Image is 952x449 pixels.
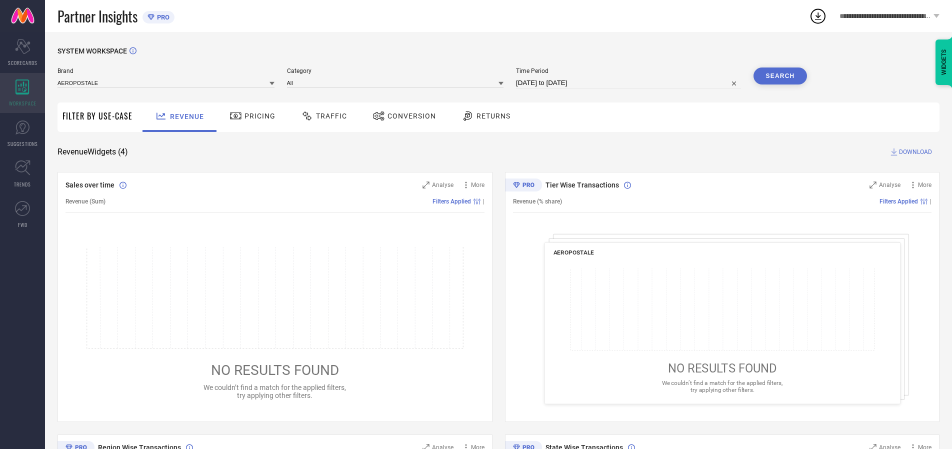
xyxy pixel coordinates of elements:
[7,140,38,147] span: SUGGESTIONS
[918,181,931,188] span: More
[879,198,918,205] span: Filters Applied
[516,67,741,74] span: Time Period
[316,112,347,120] span: Traffic
[57,67,274,74] span: Brand
[65,181,114,189] span: Sales over time
[170,112,204,120] span: Revenue
[667,361,776,375] span: NO RESULTS FOUND
[513,198,562,205] span: Revenue (% share)
[753,67,807,84] button: Search
[516,77,741,89] input: Select time period
[505,178,542,193] div: Premium
[287,67,504,74] span: Category
[203,383,346,399] span: We couldn’t find a match for the applied filters, try applying other filters.
[432,198,471,205] span: Filters Applied
[8,59,37,66] span: SCORECARDS
[18,221,27,228] span: FWD
[471,181,484,188] span: More
[65,198,105,205] span: Revenue (Sum)
[661,379,782,393] span: We couldn’t find a match for the applied filters, try applying other filters.
[154,13,169,21] span: PRO
[899,147,932,157] span: DOWNLOAD
[62,110,132,122] span: Filter By Use-Case
[476,112,510,120] span: Returns
[422,181,429,188] svg: Zoom
[483,198,484,205] span: |
[244,112,275,120] span: Pricing
[211,362,339,378] span: NO RESULTS FOUND
[432,181,453,188] span: Analyse
[57,147,128,157] span: Revenue Widgets ( 4 )
[9,99,36,107] span: WORKSPACE
[387,112,436,120] span: Conversion
[879,181,900,188] span: Analyse
[57,47,127,55] span: SYSTEM WORKSPACE
[553,249,594,256] span: AEROPOSTALE
[14,180,31,188] span: TRENDS
[57,6,137,26] span: Partner Insights
[869,181,876,188] svg: Zoom
[545,181,619,189] span: Tier Wise Transactions
[930,198,931,205] span: |
[809,7,827,25] div: Open download list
